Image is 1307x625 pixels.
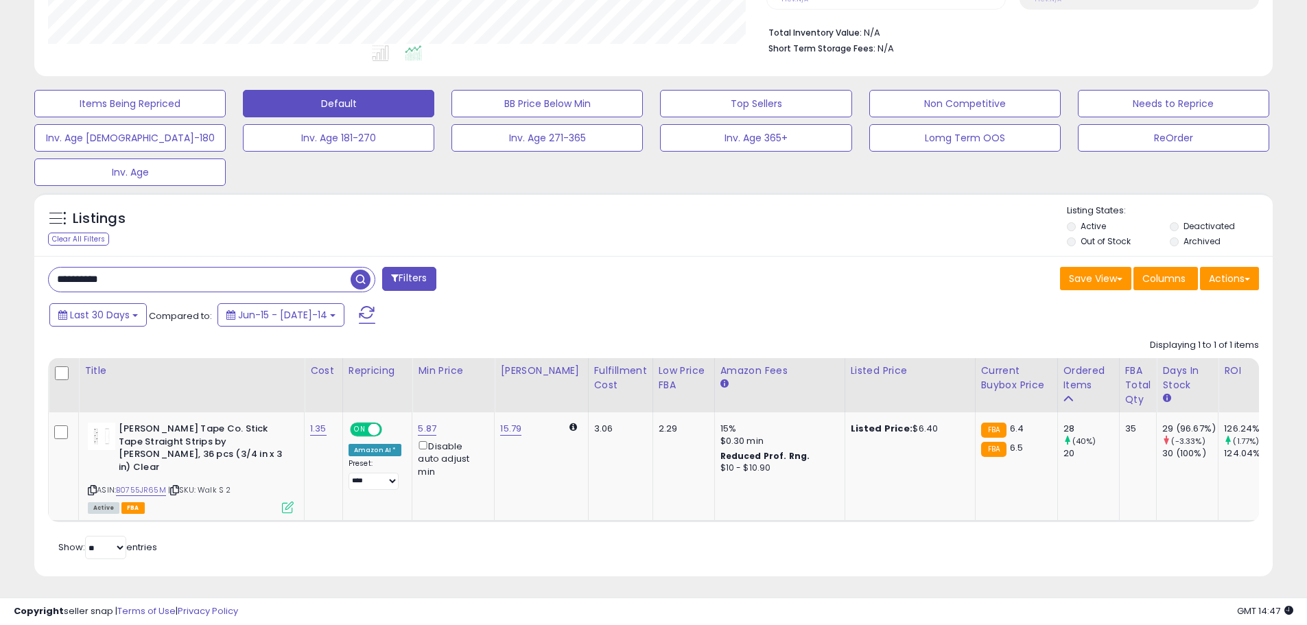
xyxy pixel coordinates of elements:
div: 15% [720,423,834,435]
button: Save View [1060,267,1131,290]
strong: Copyright [14,604,64,617]
div: Preset: [349,459,402,490]
div: ROI [1224,364,1274,378]
div: $10 - $10.90 [720,462,834,474]
a: Privacy Policy [178,604,238,617]
div: 2.29 [659,423,704,435]
small: (1.77%) [1233,436,1259,447]
div: 124.04% [1224,447,1280,460]
button: Inv. Age [DEMOGRAPHIC_DATA]-180 [34,124,226,152]
div: 29 (96.67%) [1162,423,1218,435]
div: Disable auto adjust min [418,438,484,478]
a: B0755JR65M [116,484,166,496]
span: 6.4 [1010,422,1024,435]
button: Columns [1133,267,1198,290]
small: FBA [981,442,1006,457]
small: (40%) [1072,436,1096,447]
button: Filters [382,267,436,291]
div: Clear All Filters [48,233,109,246]
div: Min Price [418,364,488,378]
button: Jun-15 - [DATE]-14 [217,303,344,327]
span: 2025-08-14 14:47 GMT [1237,604,1293,617]
div: 20 [1063,447,1119,460]
a: Terms of Use [117,604,176,617]
div: Amazon Fees [720,364,839,378]
small: (-3.33%) [1171,436,1205,447]
a: 1.35 [310,422,327,436]
button: Lomg Term OOS [869,124,1061,152]
label: Archived [1184,235,1221,247]
div: Low Price FBA [659,364,709,392]
div: $0.30 min [720,435,834,447]
div: Listed Price [851,364,969,378]
span: Jun-15 - [DATE]-14 [238,308,327,322]
div: 30 (100%) [1162,447,1218,460]
span: N/A [878,42,894,55]
b: Total Inventory Value: [768,27,862,38]
button: Inv. Age 271-365 [451,124,643,152]
small: Amazon Fees. [720,378,729,390]
span: Columns [1142,272,1186,285]
span: | SKU: Walk S 2 [168,484,231,495]
div: Current Buybox Price [981,364,1052,392]
label: Deactivated [1184,220,1235,232]
span: Show: entries [58,541,157,554]
span: All listings currently available for purchase on Amazon [88,502,119,514]
span: OFF [380,424,402,436]
small: FBA [981,423,1006,438]
button: ReOrder [1078,124,1269,152]
button: Items Being Repriced [34,90,226,117]
button: Needs to Reprice [1078,90,1269,117]
div: Title [84,364,298,378]
button: Inv. Age 181-270 [243,124,434,152]
a: 5.87 [418,422,436,436]
b: Short Term Storage Fees: [768,43,875,54]
label: Out of Stock [1081,235,1131,247]
small: Days In Stock. [1162,392,1170,405]
button: Last 30 Days [49,303,147,327]
button: Inv. Age [34,158,226,186]
button: Default [243,90,434,117]
b: [PERSON_NAME] Tape Co. Stick Tape Straight Strips by [PERSON_NAME], 36 pcs (3/4 in x 3 in) Clear [119,423,285,477]
div: seller snap | | [14,605,238,618]
div: 3.06 [594,423,642,435]
button: Non Competitive [869,90,1061,117]
div: Amazon AI * [349,444,402,456]
div: ASIN: [88,423,294,512]
span: Last 30 Days [70,308,130,322]
button: Top Sellers [660,90,851,117]
div: Days In Stock [1162,364,1212,392]
div: Cost [310,364,337,378]
div: 35 [1125,423,1146,435]
p: Listing States: [1067,204,1273,217]
a: 15.79 [500,422,521,436]
button: BB Price Below Min [451,90,643,117]
b: Reduced Prof. Rng. [720,450,810,462]
b: Listed Price: [851,422,913,435]
button: Inv. Age 365+ [660,124,851,152]
span: FBA [121,502,145,514]
div: Ordered Items [1063,364,1114,392]
div: [PERSON_NAME] [500,364,582,378]
h5: Listings [73,209,126,228]
div: Repricing [349,364,407,378]
div: Fulfillment Cost [594,364,647,392]
span: 6.5 [1010,441,1023,454]
div: 126.24% [1224,423,1280,435]
button: Actions [1200,267,1259,290]
div: FBA Total Qty [1125,364,1151,407]
span: Compared to: [149,309,212,322]
div: $6.40 [851,423,965,435]
img: 31yIFenTSmL._SL40_.jpg [88,423,115,450]
div: 28 [1063,423,1119,435]
span: ON [351,424,368,436]
label: Active [1081,220,1106,232]
div: Displaying 1 to 1 of 1 items [1150,339,1259,352]
li: N/A [768,23,1249,40]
